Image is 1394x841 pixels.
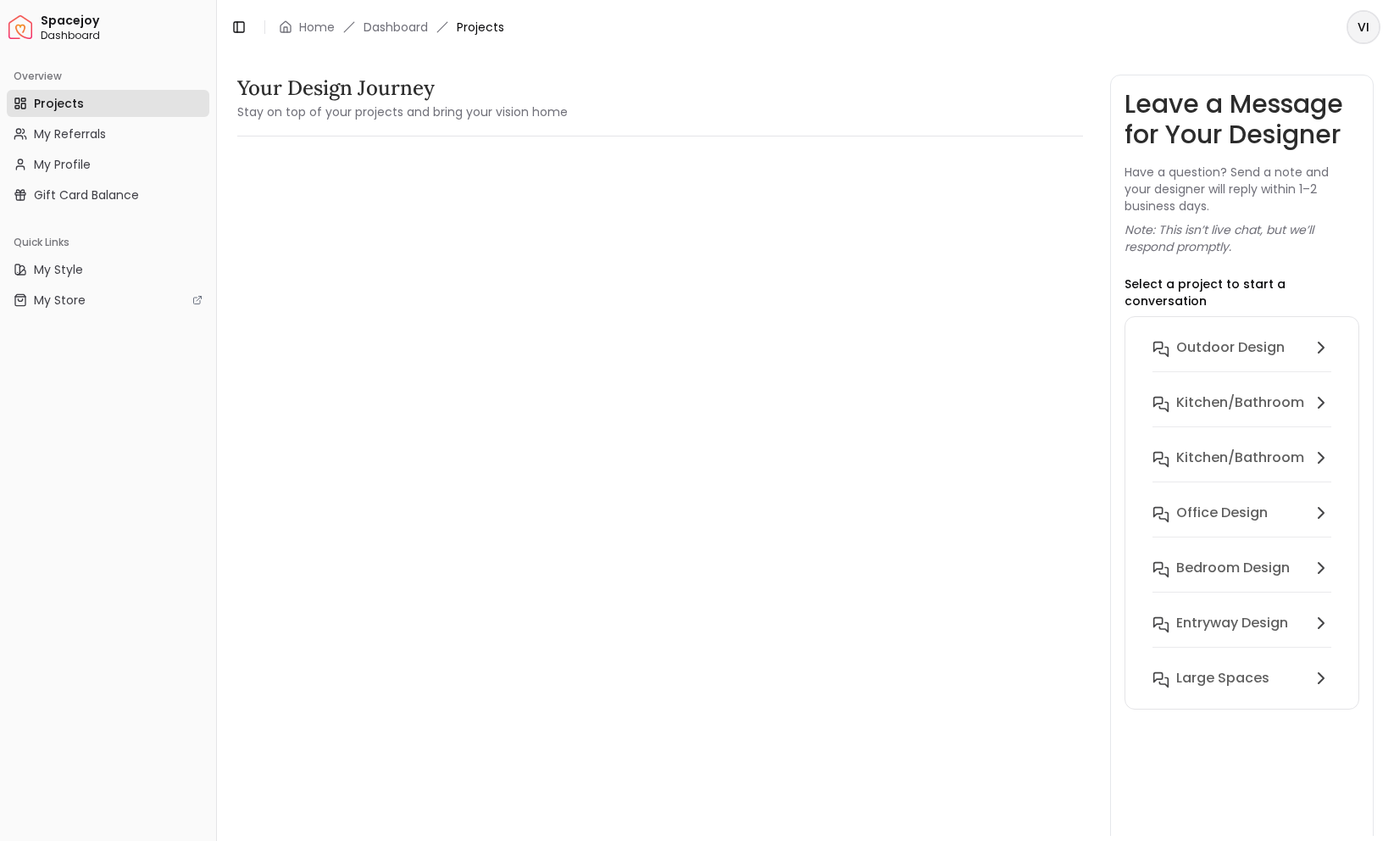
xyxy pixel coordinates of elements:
[1139,386,1345,441] button: Kitchen/Bathroom
[1125,164,1359,214] p: Have a question? Send a note and your designer will reply within 1–2 business days.
[7,90,209,117] a: Projects
[41,29,209,42] span: Dashboard
[34,125,106,142] span: My Referrals
[1139,551,1345,606] button: Bedroom design
[7,151,209,178] a: My Profile
[1176,503,1268,523] h6: Office design
[364,19,428,36] a: Dashboard
[1139,331,1345,386] button: Outdoor design
[1176,337,1285,358] h6: Outdoor design
[34,156,91,173] span: My Profile
[457,19,504,36] span: Projects
[7,120,209,148] a: My Referrals
[1176,448,1304,468] h6: Kitchen/Bathroom
[279,19,504,36] nav: breadcrumb
[1139,441,1345,496] button: Kitchen/Bathroom
[8,15,32,39] img: Spacejoy Logo
[1125,221,1359,255] p: Note: This isn’t live chat, but we’ll respond promptly.
[1176,558,1290,578] h6: Bedroom design
[299,19,335,36] a: Home
[7,181,209,209] a: Gift Card Balance
[1347,10,1380,44] button: VI
[8,15,32,39] a: Spacejoy
[237,75,568,102] h3: Your Design Journey
[1176,613,1288,633] h6: entryway design
[1139,661,1345,695] button: Large Spaces
[34,292,86,309] span: My Store
[34,187,139,203] span: Gift Card Balance
[7,256,209,283] a: My Style
[34,261,83,278] span: My Style
[1139,606,1345,661] button: entryway design
[1176,393,1304,413] h6: Kitchen/Bathroom
[7,63,209,90] div: Overview
[7,287,209,314] a: My Store
[1176,668,1269,688] h6: Large Spaces
[1125,89,1359,150] h3: Leave a Message for Your Designer
[1125,276,1359,309] p: Select a project to start a conversation
[1348,12,1379,42] span: VI
[41,14,209,29] span: Spacejoy
[237,103,568,120] small: Stay on top of your projects and bring your vision home
[1139,496,1345,551] button: Office design
[7,229,209,256] div: Quick Links
[34,95,84,112] span: Projects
